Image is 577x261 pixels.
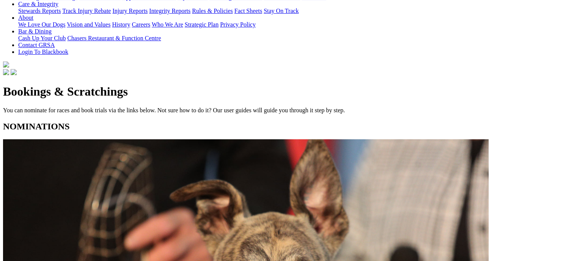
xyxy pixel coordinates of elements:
[185,21,219,28] a: Strategic Plan
[18,8,574,14] div: Care & Integrity
[112,21,130,28] a: History
[192,8,233,14] a: Rules & Policies
[3,69,9,75] img: facebook.svg
[67,35,161,41] a: Chasers Restaurant & Function Centre
[11,69,17,75] img: twitter.svg
[18,14,33,21] a: About
[132,21,150,28] a: Careers
[149,8,190,14] a: Integrity Reports
[62,8,111,14] a: Track Injury Rebate
[18,35,66,41] a: Cash Up Your Club
[18,42,55,48] a: Contact GRSA
[67,21,110,28] a: Vision and Values
[3,85,574,99] h1: Bookings & Scratchings
[3,61,9,68] img: logo-grsa-white.png
[18,49,68,55] a: Login To Blackbook
[112,8,148,14] a: Injury Reports
[18,21,65,28] a: We Love Our Dogs
[3,121,574,132] h2: NOMINATIONS
[234,8,262,14] a: Fact Sheets
[18,21,574,28] div: About
[3,107,574,114] p: You can nominate for races and book trials via the links below. Not sure how to do it? Our user g...
[264,8,299,14] a: Stay On Track
[152,21,183,28] a: Who We Are
[220,21,256,28] a: Privacy Policy
[18,35,574,42] div: Bar & Dining
[18,28,52,35] a: Bar & Dining
[18,8,61,14] a: Stewards Reports
[18,1,58,7] a: Care & Integrity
